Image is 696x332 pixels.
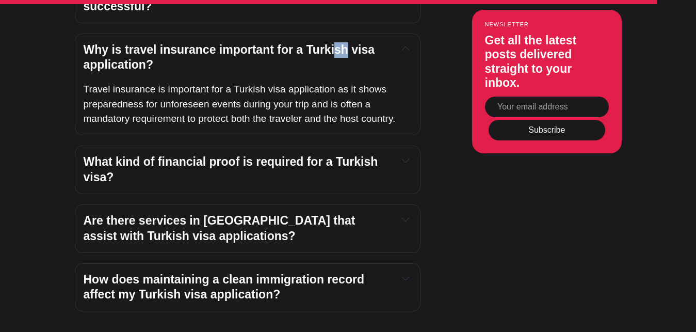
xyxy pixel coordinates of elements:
[400,272,411,284] button: Expand toggle to read content
[84,155,381,184] span: What kind of financial proof is required for a Turkish visa?
[84,43,378,72] span: Why is travel insurance important for a Turkish visa application?
[485,21,609,27] small: Newsletter
[485,96,609,117] input: Your email address
[485,33,609,90] h3: Get all the latest posts delivered straight to your inbox.
[400,213,411,226] button: Expand toggle to read content
[84,273,368,302] span: How does maintaining a clean immigration record affect my Turkish visa application?
[84,214,359,243] span: Are there services in [GEOGRAPHIC_DATA] that assist with Turkish visa applications?
[489,119,605,140] button: Subscribe
[400,42,411,55] button: Expand toggle to read content
[84,84,396,124] span: Travel insurance is important for a Turkish visa application as it shows preparedness for unfores...
[400,154,411,167] button: Expand toggle to read content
